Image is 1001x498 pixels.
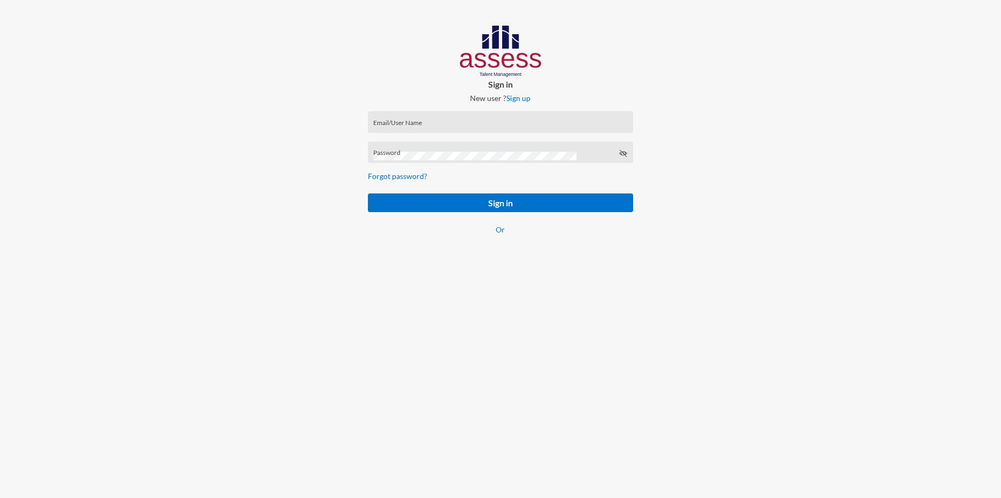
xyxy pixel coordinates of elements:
[460,26,542,77] img: AssessLogoo.svg
[368,225,633,234] p: Or
[368,193,633,212] button: Sign in
[368,172,427,181] a: Forgot password?
[359,79,642,89] p: Sign in
[506,94,530,103] a: Sign up
[359,94,642,103] p: New user ?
